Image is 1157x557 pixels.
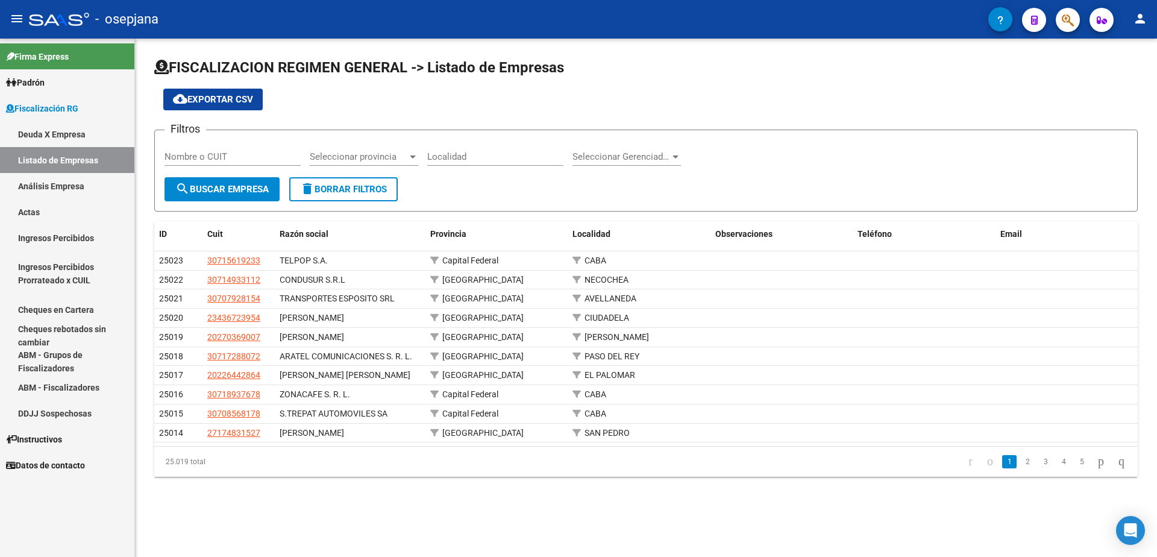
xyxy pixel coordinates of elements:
span: TRANSPORTES ESPOSITO SRL [280,294,395,303]
span: [GEOGRAPHIC_DATA] [442,332,524,342]
span: 30715619233 [207,256,260,265]
span: 25022 [159,275,183,285]
span: 20270369007 [207,332,260,342]
span: [GEOGRAPHIC_DATA] [442,428,524,438]
a: go to first page [963,455,978,468]
span: SAN PEDRO [585,428,630,438]
span: Instructivos [6,433,62,446]
span: [GEOGRAPHIC_DATA] [442,313,524,323]
span: 25015 [159,409,183,418]
span: 25014 [159,428,183,438]
span: S.TREPAT AUTOMOVILES SA [280,409,387,418]
span: Buscar Empresa [175,184,269,195]
a: 2 [1020,455,1035,468]
mat-icon: menu [10,11,24,26]
span: Capital Federal [442,409,498,418]
div: Open Intercom Messenger [1116,516,1145,545]
span: [GEOGRAPHIC_DATA] [442,275,524,285]
span: 25019 [159,332,183,342]
span: 25017 [159,370,183,380]
datatable-header-cell: Observaciones [710,221,853,247]
a: 4 [1056,455,1071,468]
mat-icon: search [175,181,190,196]
span: CONDUSUR S.R.L [280,275,345,285]
span: LOHA WALTER ARIEL [280,332,344,342]
a: 5 [1074,455,1089,468]
span: PASO DEL REY [585,351,639,361]
mat-icon: person [1133,11,1147,26]
span: PASTORINO BIANCA ROMINA [280,313,344,323]
a: 3 [1038,455,1053,468]
datatable-header-cell: ID [154,221,202,247]
span: Localidad [572,229,610,239]
mat-icon: cloud_download [173,92,187,106]
span: ID [159,229,167,239]
li: page 4 [1055,452,1073,472]
span: Teléfono [858,229,892,239]
span: Observaciones [715,229,773,239]
li: page 1 [1000,452,1018,472]
button: Buscar Empresa [165,177,280,201]
span: Padrón [6,76,45,89]
span: Email [1000,229,1022,239]
span: AVELLANEDA [585,294,636,303]
span: 23436723954 [207,313,260,323]
span: EL PALOMAR [585,370,635,380]
span: 30707928154 [207,294,260,303]
datatable-header-cell: Email [996,221,1138,247]
span: Cuit [207,229,223,239]
span: CIUDADELA [585,313,629,323]
span: Exportar CSV [173,94,253,105]
span: [PERSON_NAME] [585,332,649,342]
span: 27174831527 [207,428,260,438]
mat-icon: delete [300,181,315,196]
li: page 3 [1036,452,1055,472]
button: Exportar CSV [163,89,263,110]
a: go to previous page [982,455,999,468]
span: - osepjana [95,6,158,33]
datatable-header-cell: Cuit [202,221,275,247]
span: Seleccionar Gerenciador [572,151,670,162]
span: Provincia [430,229,466,239]
span: 30708568178 [207,409,260,418]
span: CABA [585,409,606,418]
span: CHAPARRO SANDRA MARINA [280,428,344,438]
span: FISCALIZACION REGIMEN GENERAL -> Listado de Empresas [154,59,564,76]
span: Seleccionar provincia [310,151,407,162]
span: 20226442864 [207,370,260,380]
span: ZONACAFE S. R. L. [280,389,350,399]
datatable-header-cell: Razón social [275,221,425,247]
datatable-header-cell: Teléfono [853,221,995,247]
span: 30717288072 [207,351,260,361]
span: Capital Federal [442,256,498,265]
span: 30714933112 [207,275,260,285]
span: Razón social [280,229,328,239]
li: page 2 [1018,452,1036,472]
span: [GEOGRAPHIC_DATA] [442,370,524,380]
span: 25018 [159,351,183,361]
span: PATANCHON PABLO ESTEBAN [280,370,410,380]
datatable-header-cell: Localidad [568,221,710,247]
span: Firma Express [6,50,69,63]
div: 25.019 total [154,447,349,477]
h3: Filtros [165,121,206,137]
span: 25016 [159,389,183,399]
span: CABA [585,256,606,265]
span: ARATEL COMUNICACIONES S. R. L. [280,351,412,361]
a: go to last page [1113,455,1130,468]
button: Borrar Filtros [289,177,398,201]
span: 25021 [159,294,183,303]
span: NECOCHEA [585,275,629,285]
span: 30718937678 [207,389,260,399]
span: CABA [585,389,606,399]
span: 25020 [159,313,183,323]
a: 1 [1002,455,1017,468]
span: Borrar Filtros [300,184,387,195]
span: Datos de contacto [6,459,85,472]
span: [GEOGRAPHIC_DATA] [442,294,524,303]
a: go to next page [1093,455,1109,468]
span: Fiscalización RG [6,102,78,115]
datatable-header-cell: Provincia [425,221,568,247]
span: 25023 [159,256,183,265]
span: TELPOP S.A. [280,256,328,265]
